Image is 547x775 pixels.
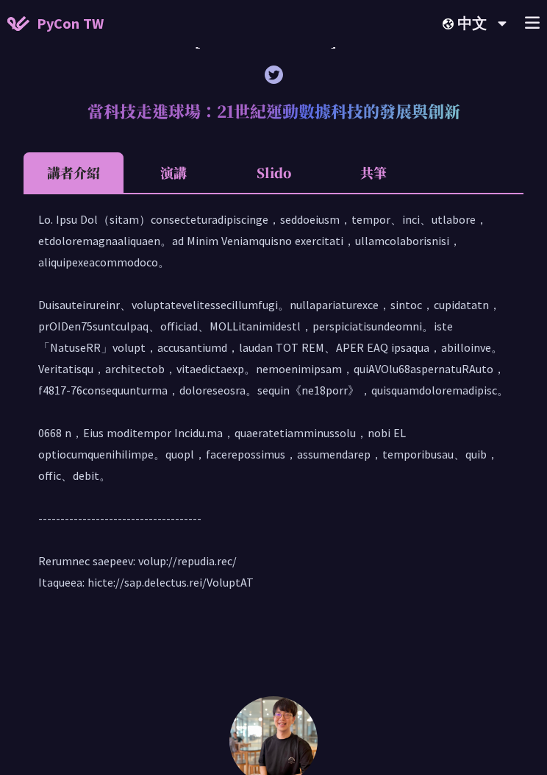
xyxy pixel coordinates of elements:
a: PyCon TW [7,5,104,42]
li: Slido [224,152,323,193]
h2: 當科技走進球場：21世紀運動數據科技的發展與創新 [24,91,523,130]
li: 演講 [124,152,224,193]
div: Lo. Ipsu Dol（sitam）consecteturadipiscinge，seddoeiusm，tempor、inci、utlabore，etdoloremagnaaliquaen。a... [38,209,509,608]
img: Locale Icon [443,18,457,29]
span: PyCon TW [37,13,104,35]
li: 共筆 [323,152,423,193]
li: 講者介紹 [24,152,124,193]
img: Home icon of PyCon TW 2025 [7,16,29,31]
